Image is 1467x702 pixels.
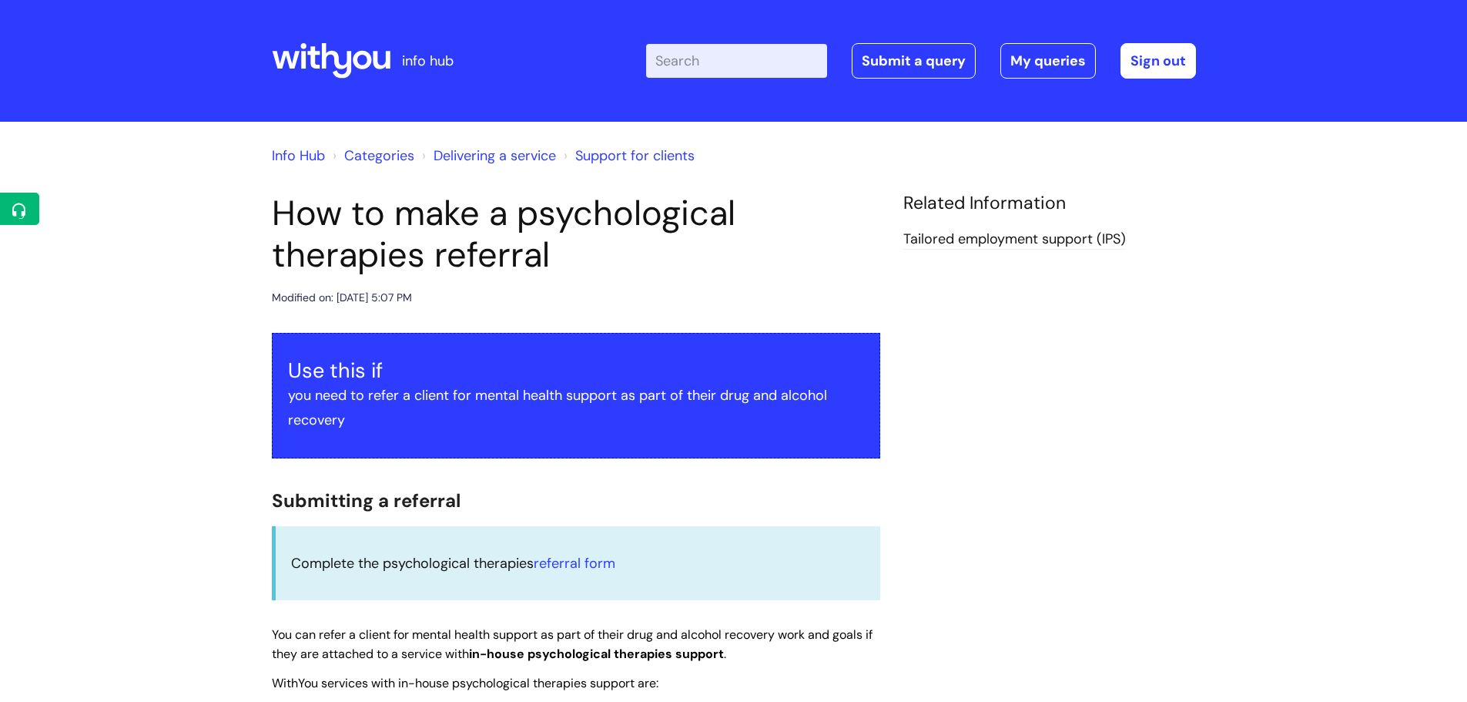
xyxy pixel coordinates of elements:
li: Support for clients [560,143,695,168]
input: Search [646,44,827,78]
a: Delivering a service [434,146,556,165]
span: . [724,646,726,662]
p: info hub [402,49,454,73]
div: Modified on: [DATE] 5:07 PM [272,288,412,307]
a: Sign out [1120,43,1196,79]
h1: How to make a psychological therapies referral [272,193,880,276]
li: Delivering a service [418,143,556,168]
p: Complete the psychological therapies [291,551,865,576]
a: Info Hub [272,146,325,165]
a: referral form [534,554,615,573]
span: in-house psychological therapies support [469,646,724,662]
li: Solution home [329,143,414,168]
a: Tailored employment support (IPS) [903,230,1126,250]
span: Submitting a referral [272,489,461,512]
h4: Related Information [903,193,1196,214]
a: My queries [1000,43,1096,79]
a: Submit a query [852,43,976,79]
a: Support for clients [575,146,695,165]
h3: Use this if [288,358,864,383]
div: | - [646,43,1196,79]
p: you need to refer a client for mental health support as part of their drug and alcohol recovery [288,383,864,433]
a: Categories [344,146,414,165]
span: You can refer a client for mental health support as part of their drug and alcohol recovery work ... [272,626,872,662]
span: WithYou services with in-house psychological therapies support are: [272,675,658,691]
